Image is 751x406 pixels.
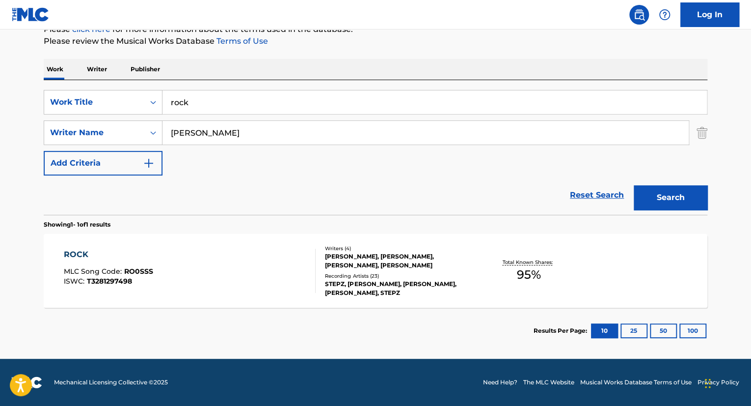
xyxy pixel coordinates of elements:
[655,5,674,25] div: Help
[44,35,707,47] p: Please review the Musical Works Database
[44,59,66,80] p: Work
[44,234,707,308] a: ROCKMLC Song Code:RO0SSSISWC:T3281297498Writers (4)[PERSON_NAME], [PERSON_NAME], [PERSON_NAME], [...
[634,185,707,210] button: Search
[680,2,739,27] a: Log In
[325,245,473,252] div: Writers ( 4 )
[697,120,707,145] img: Delete Criterion
[620,323,647,338] button: 25
[516,266,540,284] span: 95 %
[44,24,707,35] p: Please for more information about the terms used in the database.
[565,184,629,206] a: Reset Search
[64,277,87,286] span: ISWC :
[523,378,574,387] a: The MLC Website
[591,323,618,338] button: 10
[325,252,473,270] div: [PERSON_NAME], [PERSON_NAME], [PERSON_NAME], [PERSON_NAME]
[64,267,124,276] span: MLC Song Code :
[483,378,517,387] a: Need Help?
[84,59,110,80] p: Writer
[44,90,707,215] form: Search Form
[702,359,751,406] iframe: Chat Widget
[633,9,645,21] img: search
[124,267,153,276] span: RO0SSS
[215,36,268,46] a: Terms of Use
[12,7,50,22] img: MLC Logo
[87,277,132,286] span: T3281297498
[534,326,590,335] p: Results Per Page:
[44,220,110,229] p: Showing 1 - 1 of 1 results
[659,9,671,21] img: help
[54,378,168,387] span: Mechanical Licensing Collective © 2025
[679,323,706,338] button: 100
[705,369,711,398] div: Drag
[143,157,155,169] img: 9d2ae6d4665cec9f34b9.svg
[44,151,162,175] button: Add Criteria
[325,280,473,297] div: STEPZ, [PERSON_NAME], [PERSON_NAME], [PERSON_NAME], STEPZ
[629,5,649,25] a: Public Search
[50,127,138,139] div: Writer Name
[580,378,692,387] a: Musical Works Database Terms of Use
[128,59,163,80] p: Publisher
[325,272,473,280] div: Recording Artists ( 23 )
[12,377,42,388] img: logo
[650,323,677,338] button: 50
[50,96,138,108] div: Work Title
[697,378,739,387] a: Privacy Policy
[64,249,153,261] div: ROCK
[502,259,555,266] p: Total Known Shares:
